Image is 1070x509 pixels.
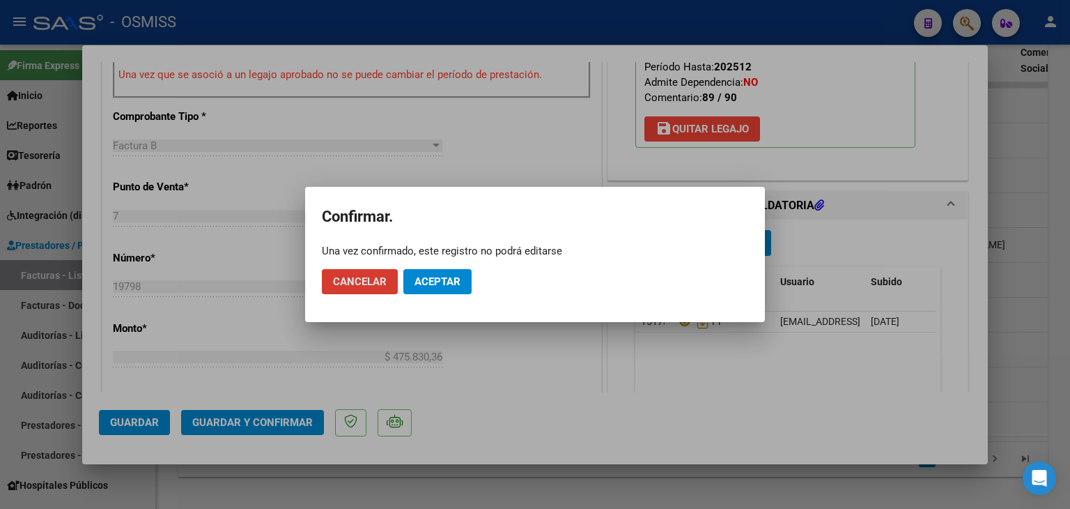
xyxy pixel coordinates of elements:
div: Una vez confirmado, este registro no podrá editarse [322,244,748,258]
span: Aceptar [414,275,460,288]
span: Cancelar [333,275,387,288]
button: Aceptar [403,269,472,294]
div: Open Intercom Messenger [1023,462,1056,495]
h2: Confirmar. [322,204,748,230]
button: Cancelar [322,269,398,294]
